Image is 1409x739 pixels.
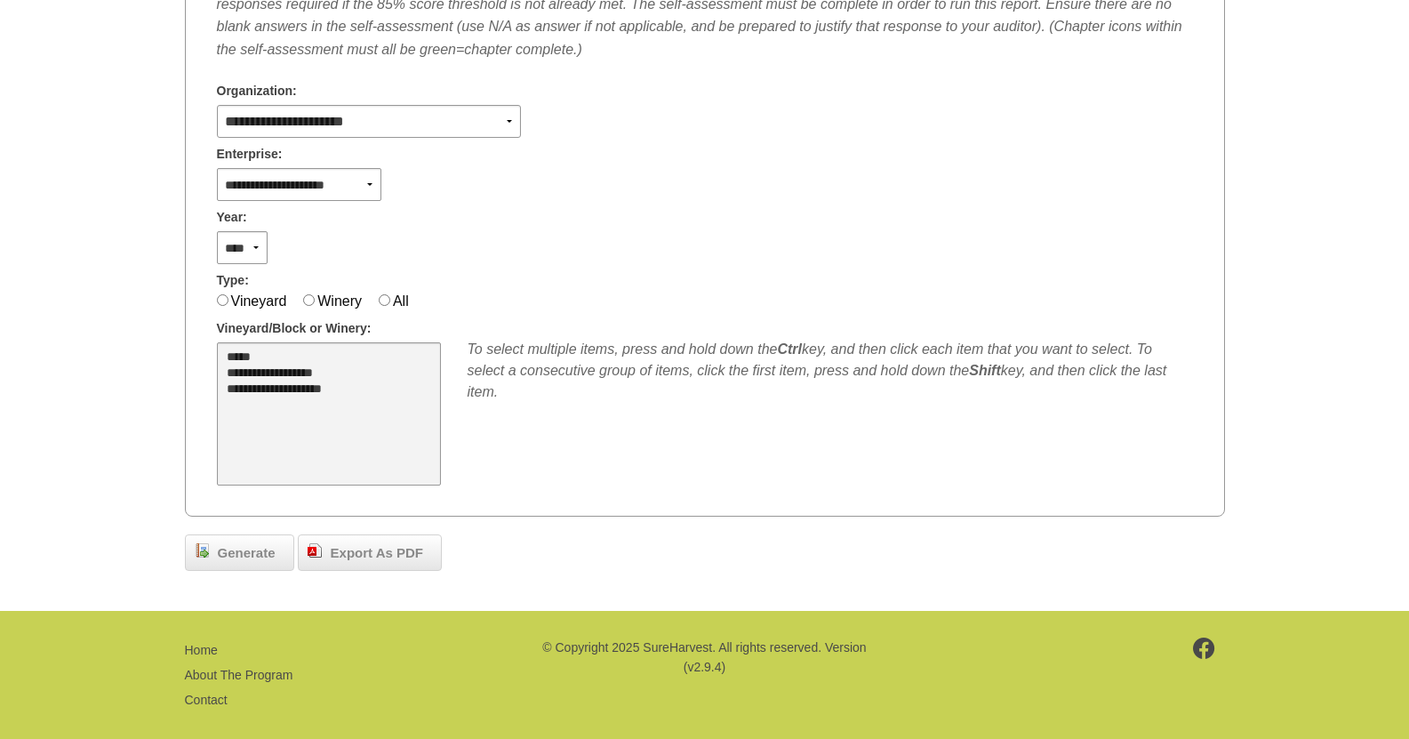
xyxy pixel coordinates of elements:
[217,145,283,164] span: Enterprise:
[1193,638,1215,659] img: footer-facebook.png
[777,341,802,357] b: Ctrl
[969,363,1001,378] b: Shift
[185,668,293,682] a: About The Program
[317,293,362,309] label: Winery
[195,543,209,558] img: report_go.png
[468,339,1193,403] div: To select multiple items, press and hold down the key, and then click each item that you want to ...
[209,543,284,564] span: Generate
[393,293,409,309] label: All
[185,643,218,657] a: Home
[322,543,432,564] span: Export As PDF
[308,543,322,558] img: doc_pdf.png
[217,208,247,227] span: Year:
[540,638,869,678] p: © Copyright 2025 SureHarvest. All rights reserved. Version (v2.9.4)
[217,82,297,100] span: Organization:
[298,534,442,572] a: Export As PDF
[185,693,228,707] a: Contact
[231,293,287,309] label: Vineyard
[185,534,294,572] a: Generate
[217,319,372,338] span: Vineyard/Block or Winery:
[217,271,249,290] span: Type:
